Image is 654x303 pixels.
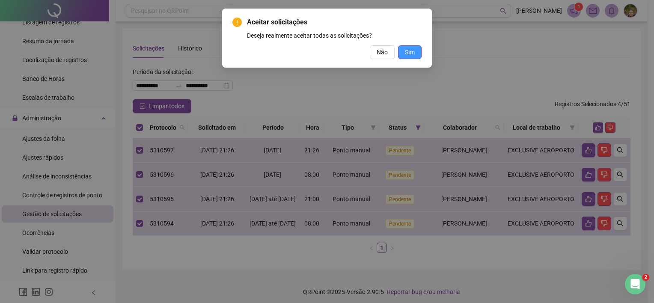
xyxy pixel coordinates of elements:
button: Não [370,45,395,59]
span: Não [377,48,388,57]
span: exclamation-circle [232,18,242,27]
span: Aceitar solicitações [247,17,422,27]
span: 2 [642,274,649,281]
button: Sim [398,45,422,59]
div: Deseja realmente aceitar todas as solicitações? [247,31,422,40]
iframe: Intercom live chat [625,274,645,294]
span: Sim [405,48,415,57]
